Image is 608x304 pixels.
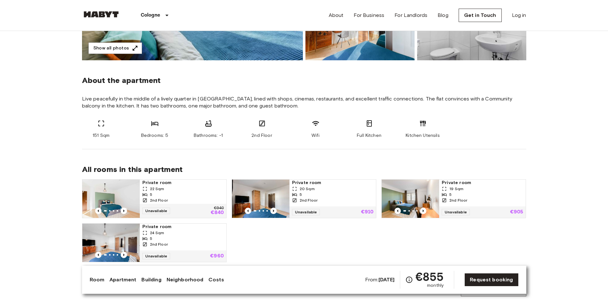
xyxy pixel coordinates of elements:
[141,276,161,284] a: Building
[82,165,526,174] span: All rooms in this apartment
[329,11,344,19] a: About
[208,276,224,284] a: Costs
[95,252,101,258] button: Previous image
[82,224,140,262] img: Marketing picture of unit DE-07-006-001-01HF
[251,132,272,139] span: 2nd Floor
[357,132,381,139] span: Full Kitchen
[442,209,470,215] span: Unavailable
[82,179,227,218] a: Marketing picture of unit DE-07-006-001-04HFPrevious imagePrevious imagePrivate room22 Sqm52nd Fl...
[292,180,373,186] span: Private room
[442,180,523,186] span: Private room
[361,210,374,215] p: €910
[211,210,224,215] p: €840
[194,132,223,139] span: Bathrooms: -1
[214,206,223,210] p: €940
[121,208,127,214] button: Previous image
[459,9,502,22] a: Get in Touch
[510,210,523,215] p: €905
[109,276,136,284] a: Apartment
[93,132,109,139] span: 151 Sqm
[150,197,168,203] span: 2nd Floor
[142,208,170,214] span: Unavailable
[394,11,427,19] a: For Landlords
[381,179,526,218] a: Marketing picture of unit DE-07-006-001-02HFPrevious imagePrevious imagePrivate room19 Sqm52nd Fl...
[416,271,444,282] span: €855
[210,254,224,259] p: €960
[354,11,384,19] a: For Business
[95,208,101,214] button: Previous image
[88,42,142,54] button: Show all photos
[150,192,152,197] span: 5
[300,197,318,203] span: 2nd Floor
[420,208,426,214] button: Previous image
[82,95,526,109] span: Live peacefully in the middle of a lively quarter in [GEOGRAPHIC_DATA], lined with shops, cinemas...
[141,11,161,19] p: Cologne
[82,223,227,262] a: Marketing picture of unit DE-07-006-001-01HFPrevious imagePrevious imagePrivate room24 Sqm52nd Fl...
[312,132,319,139] span: Wifi
[292,209,320,215] span: Unavailable
[270,208,277,214] button: Previous image
[142,180,224,186] span: Private room
[449,186,463,192] span: 19 Sqm
[449,192,452,197] span: 5
[167,276,204,284] a: Neighborhood
[142,253,170,259] span: Unavailable
[379,277,395,283] b: [DATE]
[82,180,140,218] img: Marketing picture of unit DE-07-006-001-04HF
[405,276,413,284] svg: Check cost overview for full price breakdown. Please note that discounts apply to new joiners onl...
[438,11,448,19] a: Blog
[232,180,289,218] img: Marketing picture of unit DE-07-006-001-03HF
[365,276,395,283] span: From:
[512,11,526,19] a: Log in
[300,192,302,197] span: 5
[82,76,161,85] span: About the apartment
[150,236,152,241] span: 5
[82,11,120,18] img: Habyt
[300,186,315,192] span: 20 Sqm
[150,241,168,247] span: 2nd Floor
[406,132,439,139] span: Kitchen Utensils
[232,179,376,218] a: Marketing picture of unit DE-07-006-001-03HFPrevious imagePrevious imagePrivate room20 Sqm52nd Fl...
[150,230,164,236] span: 24 Sqm
[90,276,105,284] a: Room
[141,132,169,139] span: Bedrooms: 5
[427,282,444,289] span: monthly
[121,252,127,258] button: Previous image
[382,180,439,218] img: Marketing picture of unit DE-07-006-001-02HF
[464,273,518,286] a: Request booking
[150,186,164,192] span: 22 Sqm
[449,197,467,203] span: 2nd Floor
[142,224,224,230] span: Private room
[394,208,401,214] button: Previous image
[245,208,251,214] button: Previous image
